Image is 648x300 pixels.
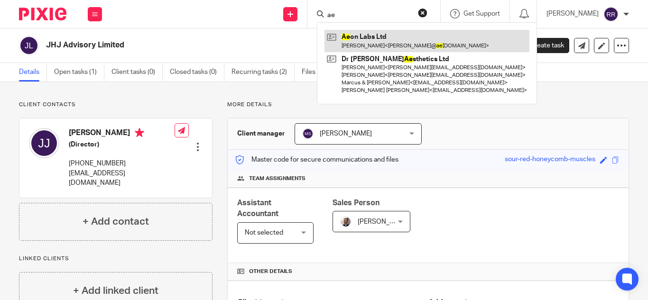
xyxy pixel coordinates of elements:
[249,175,305,182] span: Team assignments
[505,155,595,165] div: sour-red-honeycomb-muscles
[170,63,224,82] a: Closed tasks (0)
[46,40,409,50] h2: JHJ Advisory Limited
[29,128,59,158] img: svg%3E
[245,229,283,236] span: Not selected
[73,283,158,298] h4: + Add linked client
[111,63,163,82] a: Client tasks (0)
[302,128,314,139] img: svg%3E
[135,128,144,137] i: Primary
[237,129,285,138] h3: Client manager
[69,159,175,168] p: [PHONE_NUMBER]
[418,8,427,18] button: Clear
[514,38,569,53] a: Create task
[340,216,352,227] img: Matt%20Circle.png
[19,101,213,109] p: Client contacts
[546,9,599,18] p: [PERSON_NAME]
[54,63,104,82] a: Open tasks (1)
[249,268,292,275] span: Other details
[320,130,372,137] span: [PERSON_NAME]
[19,8,66,20] img: Pixie
[326,11,412,20] input: Search
[83,214,149,229] h4: + Add contact
[603,7,619,22] img: svg%3E
[358,218,410,225] span: [PERSON_NAME]
[235,155,398,164] p: Master code for secure communications and files
[237,199,278,218] span: Assistant Accountant
[227,101,629,109] p: More details
[69,128,175,140] h4: [PERSON_NAME]
[333,199,380,207] span: Sales Person
[302,63,323,82] a: Files
[19,63,47,82] a: Details
[231,63,295,82] a: Recurring tasks (2)
[19,255,213,263] p: Linked clients
[19,36,39,55] img: svg%3E
[69,169,175,188] p: [EMAIL_ADDRESS][DOMAIN_NAME]
[69,140,175,149] h5: (Director)
[463,10,500,17] span: Get Support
